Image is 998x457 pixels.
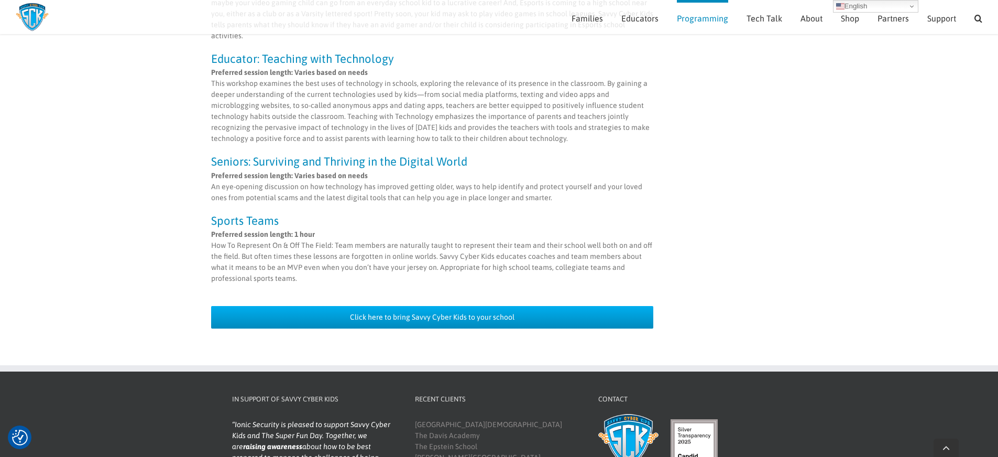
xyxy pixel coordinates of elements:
[16,3,49,31] img: Savvy Cyber Kids Logo
[598,394,765,405] h4: Contact
[211,170,654,203] p: An eye-opening discussion on how technology has improved getting older, ways to help identify and...
[243,442,302,451] strong: raising awareness
[211,306,654,329] a: Click here to bring Savvy Cyber Kids to your school
[211,53,654,64] h3: Educator: Teaching with Technology
[211,230,315,238] strong: Preferred session length: 1 hour
[232,394,399,405] h4: In Support of Savvy Cyber Kids
[621,14,659,23] span: Educators
[350,313,514,322] span: Click here to bring Savvy Cyber Kids to your school
[677,14,728,23] span: Programming
[800,14,822,23] span: About
[211,156,654,167] h3: Seniors: Surviving and Thriving in the Digital World
[927,14,956,23] span: Support
[572,14,603,23] span: Families
[211,68,368,77] strong: Preferred session length: Varies based on needs
[211,171,368,180] strong: Preferred session length: Varies based on needs
[747,14,782,23] span: Tech Talk
[211,67,654,144] p: This workshop examines the best uses of technology in schools, exploring the relevance of its pre...
[841,14,859,23] span: Shop
[211,229,654,284] p: How To Represent On & Off The Field: Team members are naturally taught to represent their team an...
[836,2,845,10] img: en
[878,14,909,23] span: Partners
[415,394,582,405] h4: Recent Clients
[12,430,28,445] button: Consent Preferences
[12,430,28,445] img: Revisit consent button
[211,215,654,226] h3: Sports Teams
